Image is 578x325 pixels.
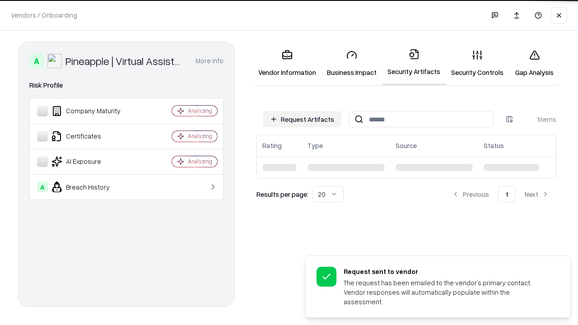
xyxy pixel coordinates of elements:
div: Breach History [37,181,145,192]
nav: pagination [445,186,556,202]
div: Status [484,141,504,150]
div: A [29,54,44,68]
a: Business Impact [322,42,382,84]
div: Pineapple | Virtual Assistant Agency [65,54,185,68]
div: Rating [262,141,282,150]
img: Pineapple | Virtual Assistant Agency [47,54,62,68]
p: Results per page: [256,190,308,199]
button: More info [196,53,224,69]
button: Request Artifacts [263,111,341,127]
a: Vendor Information [253,42,322,84]
div: Company Maturity [37,106,145,116]
div: A [37,181,48,192]
a: Security Controls [446,42,509,84]
div: Source [396,141,417,150]
div: The request has been emailed to the vendor’s primary contact. Vendor responses will automatically... [344,278,549,306]
a: Gap Analysis [509,42,560,84]
div: Request sent to vendor [344,267,549,276]
button: 1 [498,186,516,202]
div: 1 items [520,115,556,124]
div: Type [308,141,323,150]
div: AI Exposure [37,156,145,167]
p: Vendors / Onboarding [11,10,77,20]
div: Analyzing [188,107,212,115]
div: Analyzing [188,132,212,140]
a: Security Artifacts [382,42,446,85]
div: Risk Profile [29,80,224,91]
div: Analyzing [188,158,212,165]
div: Certificates [37,131,145,142]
